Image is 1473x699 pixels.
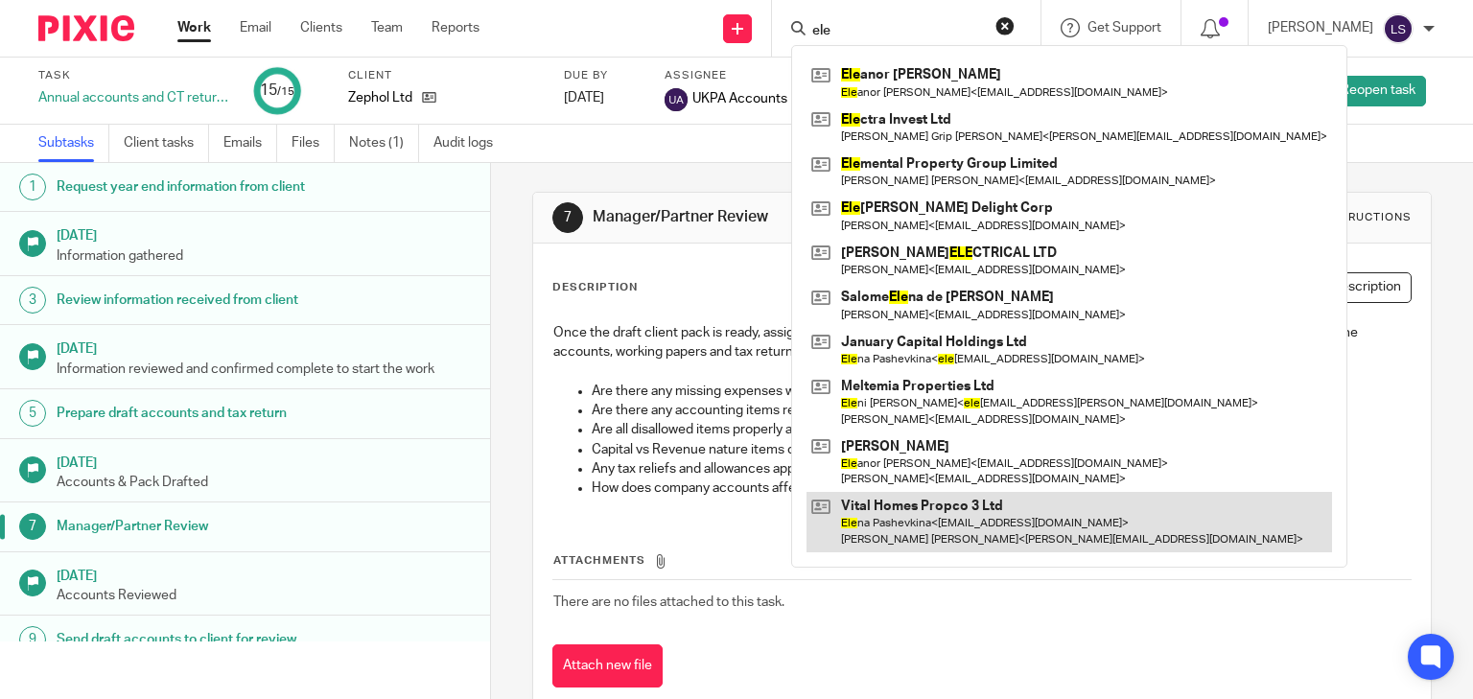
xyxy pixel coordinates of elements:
a: Emails [223,125,277,162]
span: There are no files attached to this task. [553,595,784,609]
div: 9 [19,626,46,653]
button: Attach new file [552,644,663,687]
a: Audit logs [433,125,507,162]
a: Team [371,18,403,37]
h1: [DATE] [57,335,471,359]
a: Clients [300,18,342,37]
div: 1 [19,174,46,200]
a: Email [240,18,271,37]
span: Reopen task [1341,81,1415,100]
span: Get Support [1087,21,1161,35]
p: Accounts & Pack Drafted [57,473,471,492]
p: Information reviewed and confirmed complete to start the work [57,360,471,379]
h1: Manager/Partner Review [57,512,333,541]
span: Attachments [553,555,645,566]
img: svg%3E [1383,13,1414,44]
h1: [DATE] [57,221,471,245]
a: Subtasks [38,125,109,162]
button: Clear [995,16,1015,35]
label: Client [348,68,540,83]
small: /15 [277,86,294,97]
div: 5 [19,400,46,427]
h1: Send draft accounts to client for review [57,625,333,654]
div: 3 [19,287,46,314]
p: Accounts Reviewed [57,586,471,605]
a: Notes (1) [349,125,419,162]
p: [PERSON_NAME] [1268,18,1373,37]
p: Information gathered [57,246,471,266]
p: Once the draft client pack is ready, assign the task to relevant manager/partner for review. Revi... [553,323,1412,362]
p: Description [552,280,638,295]
p: How does company accounts affect personal tax returns (e.g. dividends & interest paid by the comp... [592,478,1412,498]
h1: Manager/Partner Review [593,207,1022,227]
a: Work [177,18,211,37]
label: Task [38,68,230,83]
h1: [DATE] [57,449,471,473]
h1: [DATE] [57,562,471,586]
p: Are there any missing expenses which client could have genuinely claim to reduce the tax bill? [592,382,1412,401]
input: Search [810,23,983,40]
a: Client tasks [124,125,209,162]
div: 15 [260,80,294,102]
label: Assignee [665,68,787,83]
div: 7 [19,513,46,540]
div: [DATE] [564,88,641,107]
a: Files [292,125,335,162]
p: Zephol Ltd [348,88,412,107]
p: Any tax reliefs and allowances applicable? [592,459,1412,478]
a: Reports [432,18,479,37]
h1: Request year end information from client [57,173,333,201]
div: Annual accounts and CT return - Current [38,88,230,107]
div: 7 [552,202,583,233]
img: svg%3E [665,88,688,111]
a: Reopen task [1311,76,1426,106]
p: Are all disallowed items properly added back in corporation tax computation? [592,420,1412,439]
h1: Prepare draft accounts and tax return [57,399,333,428]
div: Instructions [1320,210,1412,225]
span: UKPA Accounts [692,89,787,108]
label: Due by [564,68,641,83]
img: Pixie [38,15,134,41]
p: Are there any accounting items requiring special accounting treatment or disclosure? [592,401,1412,420]
h1: Review information received from client [57,286,333,315]
p: Capital vs Revenue nature items considered? [592,440,1412,459]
